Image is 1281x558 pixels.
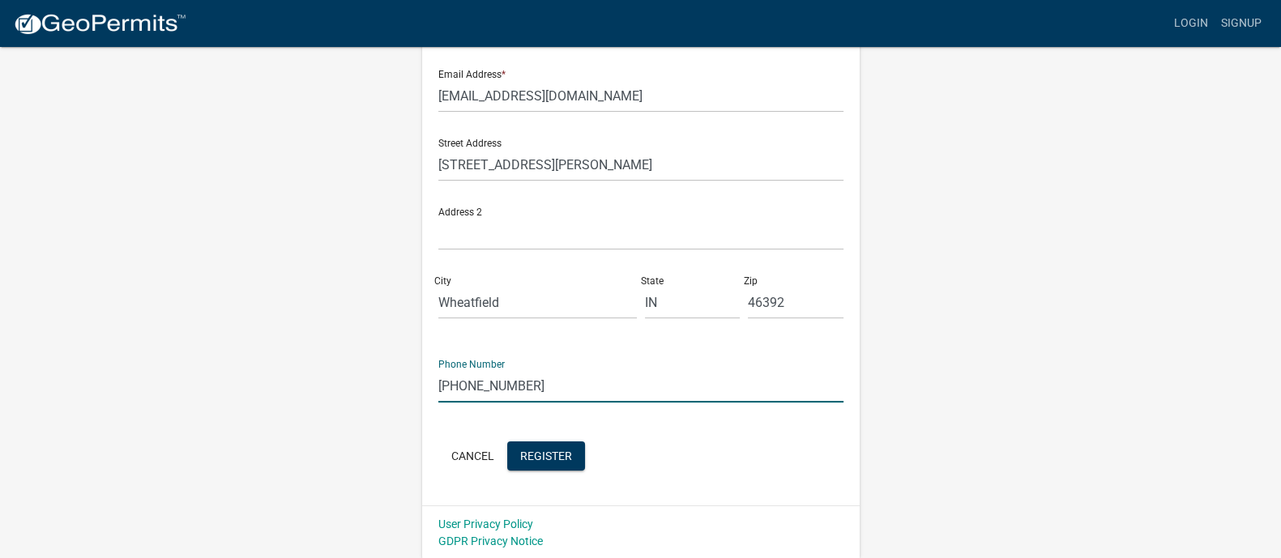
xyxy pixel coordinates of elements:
span: Register [520,449,572,462]
a: Login [1168,8,1215,39]
a: GDPR Privacy Notice [438,535,543,547]
a: Signup [1215,8,1268,39]
button: Cancel [438,441,507,471]
a: User Privacy Policy [438,518,533,530]
button: Register [507,441,585,471]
